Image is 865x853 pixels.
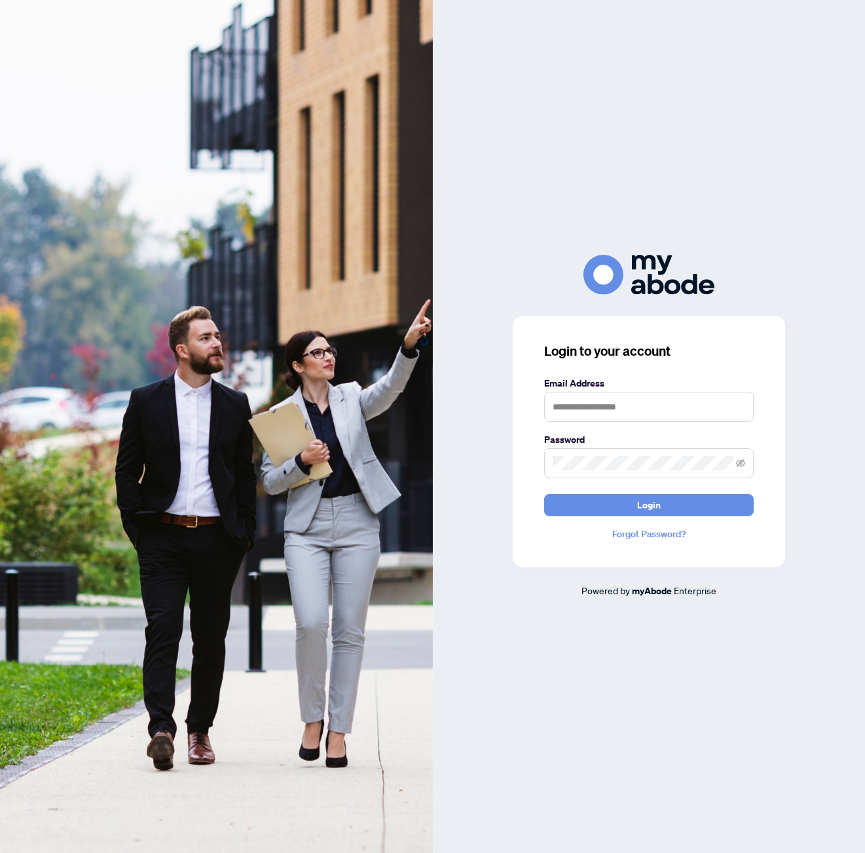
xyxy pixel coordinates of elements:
[544,527,754,541] a: Forgot Password?
[544,432,754,447] label: Password
[632,584,672,598] a: myAbode
[583,255,714,295] img: ma-logo
[544,342,754,360] h3: Login to your account
[674,584,716,596] span: Enterprise
[581,584,630,596] span: Powered by
[544,494,754,516] button: Login
[736,459,745,468] span: eye-invisible
[544,376,754,390] label: Email Address
[637,495,661,516] span: Login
